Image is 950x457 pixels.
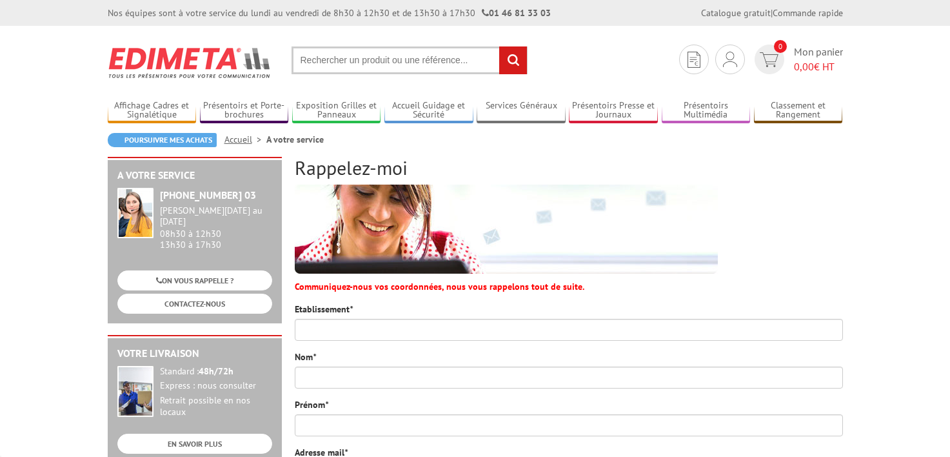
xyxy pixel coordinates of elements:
[295,157,843,178] h2: Rappelez-moi
[108,100,197,121] a: Affichage Cadres et Signalétique
[117,170,272,181] h2: A votre service
[224,134,266,145] a: Accueil
[117,294,272,314] a: CONTACTEZ-NOUS
[754,100,843,121] a: Classement et Rangement
[160,395,272,418] div: Retrait possible en nos locaux
[292,46,528,74] input: Rechercher un produit ou une référence...
[499,46,527,74] input: rechercher
[117,434,272,454] a: EN SAVOIR PLUS
[117,188,153,238] img: widget-service.jpg
[199,365,233,377] strong: 48h/72h
[723,52,737,67] img: devis rapide
[160,188,256,201] strong: [PHONE_NUMBER] 03
[794,45,843,74] span: Mon panier
[108,6,551,19] div: Nos équipes sont à votre service du lundi au vendredi de 8h30 à 12h30 et de 13h30 à 17h30
[688,52,700,68] img: devis rapide
[160,205,272,250] div: 08h30 à 12h30 13h30 à 17h30
[662,100,751,121] a: Présentoirs Multimédia
[160,205,272,227] div: [PERSON_NAME][DATE] au [DATE]
[295,303,353,316] label: Etablissement
[108,133,217,147] a: Poursuivre mes achats
[292,100,381,121] a: Exposition Grilles et Panneaux
[295,398,328,411] label: Prénom
[384,100,473,121] a: Accueil Guidage et Sécurité
[701,7,771,19] a: Catalogue gratuit
[117,270,272,290] a: ON VOUS RAPPELLE ?
[773,7,843,19] a: Commande rapide
[569,100,658,121] a: Présentoirs Presse et Journaux
[701,6,843,19] div: |
[108,39,272,86] img: Edimeta
[794,60,814,73] span: 0,00
[200,100,289,121] a: Présentoirs et Porte-brochures
[760,52,778,67] img: devis rapide
[295,280,843,293] p: Communiquez-nous vos coordonnées, nous vous rappelons tout de suite.
[295,350,316,363] label: Nom
[160,380,272,392] div: Express : nous consulter
[160,366,272,378] div: Standard :
[774,40,787,53] span: 0
[751,45,843,74] a: devis rapide 0 Mon panier 0,00€ HT
[482,7,551,19] strong: 01 46 81 33 03
[266,133,324,146] li: A votre service
[117,348,272,360] h2: Votre livraison
[794,59,843,74] span: € HT
[117,366,153,417] img: widget-livraison.jpg
[477,100,566,121] a: Services Généraux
